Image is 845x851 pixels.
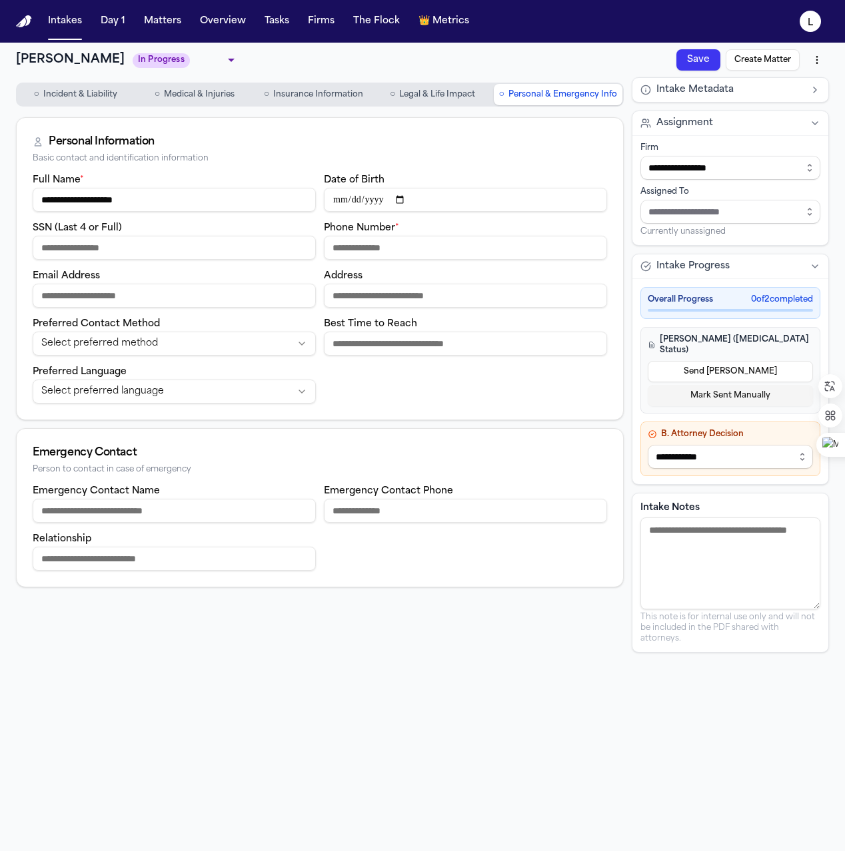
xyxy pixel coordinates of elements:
[656,117,713,130] span: Assignment
[751,294,813,305] span: 0 of 2 completed
[348,9,405,33] button: The Flock
[805,48,829,72] button: More actions
[640,226,726,237] span: Currently unassigned
[49,134,155,150] div: Personal Information
[390,88,395,101] span: ○
[137,84,253,105] button: Go to Medical & Injuries
[324,271,363,281] label: Address
[324,188,607,212] input: Date of birth
[324,499,607,523] input: Emergency contact phone
[264,88,269,101] span: ○
[33,284,316,308] input: Email address
[33,534,91,544] label: Relationship
[33,547,316,571] input: Emergency contact relationship
[17,84,134,105] button: Go to Incident & Liability
[255,84,372,105] button: Go to Insurance Information
[33,188,316,212] input: Full name
[133,51,239,69] div: Update intake status
[195,9,251,33] button: Overview
[640,612,820,644] p: This note is for internal use only and will not be included in the PDF shared with attorneys.
[508,89,617,100] span: Personal & Emergency Info
[324,175,385,185] label: Date of Birth
[648,361,813,382] button: Send [PERSON_NAME]
[640,501,820,515] label: Intake Notes
[399,89,475,100] span: Legal & Life Impact
[648,294,713,305] span: Overall Progress
[640,517,820,609] textarea: Intake notes
[640,200,820,224] input: Assign to staff member
[33,367,127,377] label: Preferred Language
[303,9,340,33] button: Firms
[95,9,131,33] button: Day 1
[632,78,828,102] button: Intake Metadata
[33,175,84,185] label: Full Name
[324,332,607,356] input: Best time to reach
[676,49,720,71] button: Save
[640,156,820,180] input: Select firm
[324,486,453,496] label: Emergency Contact Phone
[726,49,800,71] button: Create Matter
[33,223,122,233] label: SSN (Last 4 or Full)
[33,465,607,475] div: Person to contact in case of emergency
[324,284,607,308] input: Address
[656,83,734,97] span: Intake Metadata
[656,260,730,273] span: Intake Progress
[33,154,607,164] div: Basic contact and identification information
[33,499,316,523] input: Emergency contact name
[34,88,39,101] span: ○
[324,319,417,329] label: Best Time to Reach
[632,254,828,278] button: Intake Progress
[16,15,32,28] a: Home
[494,84,622,105] button: Go to Personal & Emergency Info
[43,9,87,33] button: Intakes
[139,9,187,33] button: Matters
[133,53,190,68] span: In Progress
[324,223,399,233] label: Phone Number
[632,111,828,135] button: Assignment
[648,385,813,406] button: Mark Sent Manually
[155,88,160,101] span: ○
[259,9,295,33] button: Tasks
[33,271,100,281] label: Email Address
[640,186,820,197] div: Assigned To
[648,429,813,439] h4: B. Attorney Decision
[273,89,363,100] span: Insurance Information
[33,236,316,260] input: SSN
[648,334,813,356] h4: [PERSON_NAME] ([MEDICAL_DATA] Status)
[640,142,820,153] div: Firm
[164,89,235,100] span: Medical & Injuries
[33,319,160,329] label: Preferred Contact Method
[43,89,117,100] span: Incident & Liability
[499,88,504,101] span: ○
[16,51,125,69] h1: [PERSON_NAME]
[413,9,474,33] button: crownMetrics
[324,236,607,260] input: Phone number
[33,445,607,461] div: Emergency Contact
[16,15,32,28] img: Finch Logo
[375,84,491,105] button: Go to Legal & Life Impact
[33,486,160,496] label: Emergency Contact Name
